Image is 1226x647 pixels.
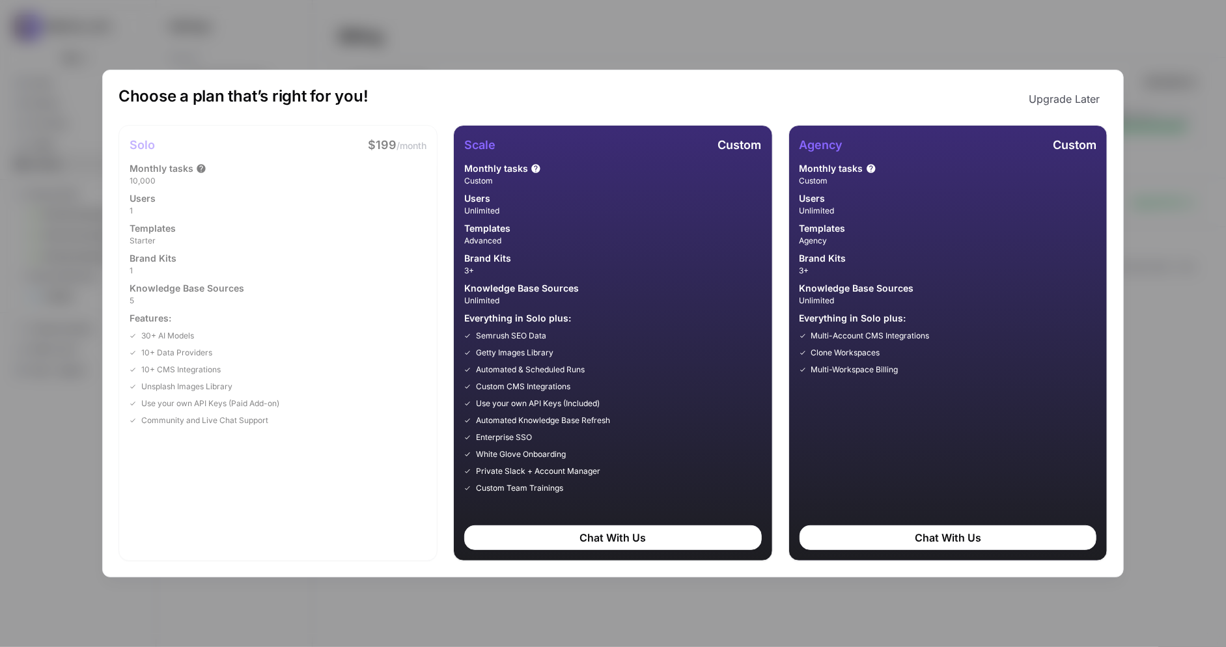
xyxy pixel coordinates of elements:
span: Templates [800,222,846,235]
span: 1 [130,205,426,217]
span: Knowledge Base Sources [130,282,244,295]
div: Chat With Us [800,525,1096,550]
h1: Agency [800,136,843,154]
span: Starter [130,235,426,247]
h1: Solo [130,136,155,154]
span: Multi-Account CMS Integrations [811,330,930,342]
span: Unlimited [464,295,761,307]
h1: Choose a plan that’s right for you! [118,86,369,112]
span: Knowledge Base Sources [464,282,579,295]
span: 1 [130,265,426,277]
span: Knowledge Base Sources [800,282,914,295]
span: Features: [130,312,426,325]
span: 5 [130,295,426,307]
span: Brand Kits [800,252,846,265]
span: 3+ [464,265,761,277]
span: Clone Workspaces [811,347,880,359]
span: Custom [800,175,1096,187]
span: Custom CMS Integrations [476,381,570,392]
span: Brand Kits [464,252,511,265]
span: White Glove Onboarding [476,448,566,460]
span: Private Slack + Account Manager [476,465,600,477]
span: Community and Live Chat Support [141,415,268,426]
span: Brand Kits [130,252,176,265]
span: Semrush SEO Data [476,330,546,342]
span: Templates [464,222,510,235]
h1: Scale [464,136,495,154]
span: 10,000 [130,175,426,187]
span: Automated Knowledge Base Refresh [476,415,610,426]
span: Everything in Solo plus: [800,312,1096,325]
span: Monthly tasks [800,162,863,175]
span: Users [800,192,826,205]
span: Unlimited [800,295,1096,307]
span: Use your own API Keys (Included) [476,398,600,409]
span: Users [464,192,490,205]
span: Multi-Workspace Billing [811,364,899,376]
span: Use your own API Keys (Paid Add-on) [141,398,279,409]
span: Monthly tasks [130,162,193,175]
span: Unlimited [800,205,1096,217]
span: $199 [368,138,397,152]
span: Monthly tasks [464,162,528,175]
span: Custom [718,138,762,152]
span: Automated & Scheduled Runs [476,364,585,376]
span: Unsplash Images Library [141,381,232,392]
span: Unlimited [464,205,761,217]
span: Everything in Solo plus: [464,312,761,325]
span: 30+ AI Models [141,330,194,342]
span: Users [130,192,156,205]
span: Advanced [464,235,761,247]
span: Agency [800,235,1096,247]
span: 10+ Data Providers [141,347,212,359]
span: 10+ CMS Integrations [141,364,221,376]
span: Custom [1053,138,1096,152]
div: Chat With Us [464,525,761,550]
span: 3+ [800,265,1096,277]
span: Custom Team Trainings [476,482,563,494]
button: Upgrade Later [1021,86,1108,112]
span: Custom [464,175,761,187]
span: /month [397,140,426,151]
span: Enterprise SSO [476,432,532,443]
span: Templates [130,222,176,235]
span: Getty Images Library [476,347,553,359]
